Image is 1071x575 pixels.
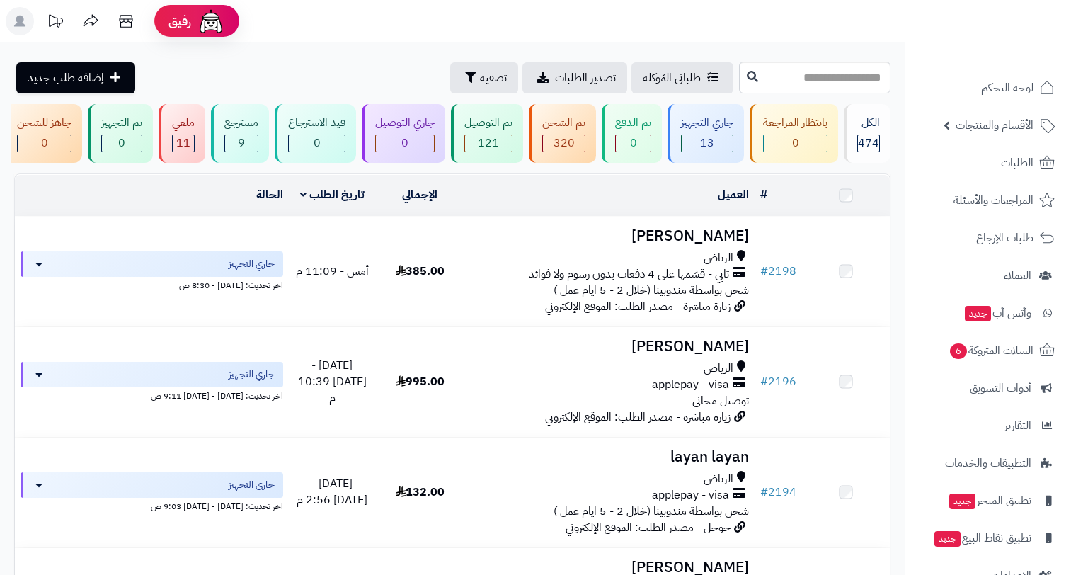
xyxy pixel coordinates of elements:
a: #2194 [760,484,796,501]
div: تم الدفع [615,115,651,131]
a: لوحة التحكم [914,71,1063,105]
h3: [PERSON_NAME] [469,338,750,355]
span: تطبيق نقاط البيع [933,528,1031,548]
span: تصدير الطلبات [555,69,616,86]
a: التقارير [914,409,1063,443]
a: بانتظار المراجعة 0 [747,104,841,163]
a: أدوات التسويق [914,371,1063,405]
a: تطبيق نقاط البيعجديد [914,521,1063,555]
span: لوحة التحكم [981,78,1033,98]
span: زيارة مباشرة - مصدر الطلب: الموقع الإلكتروني [545,298,731,315]
span: الطلبات [1001,153,1033,173]
span: 9 [238,135,245,152]
div: اخر تحديث: [DATE] - [DATE] 9:11 ص [21,387,283,402]
span: جديد [965,306,991,321]
span: وآتس آب [963,303,1031,323]
div: تم الشحن [542,115,585,131]
span: السلات المتروكة [949,341,1033,360]
span: 0 [41,135,48,152]
span: 0 [118,135,125,152]
div: 11 [173,135,194,152]
span: 385.00 [396,263,445,280]
div: مسترجع [224,115,258,131]
span: توصيل مجاني [692,392,749,409]
span: المراجعات والأسئلة [953,190,1033,210]
img: logo-2.png [975,38,1058,68]
h3: layan layan [469,449,750,465]
span: تطبيق المتجر [948,491,1031,511]
span: 121 [478,135,499,152]
span: 0 [792,135,799,152]
a: ملغي 11 [156,104,208,163]
a: طلباتي المُوكلة [631,62,733,93]
div: 0 [616,135,651,152]
span: جديد [949,494,975,509]
span: 0 [314,135,321,152]
span: 6 [950,343,967,359]
a: # [760,186,767,203]
a: مسترجع 9 [208,104,272,163]
span: جاري التجهيز [229,257,275,271]
a: وآتس آبجديد [914,296,1063,330]
span: 132.00 [396,484,445,501]
div: 0 [376,135,434,152]
div: 320 [543,135,585,152]
a: تطبيق المتجرجديد [914,484,1063,518]
div: 0 [289,135,345,152]
a: الطلبات [914,146,1063,180]
span: أدوات التسويق [970,378,1031,398]
img: ai-face.png [197,7,225,35]
div: اخر تحديث: [DATE] - [DATE] 9:03 ص [21,498,283,513]
div: 13 [682,135,733,152]
a: جاري التوصيل 0 [359,104,448,163]
a: الحالة [256,186,283,203]
a: السلات المتروكة6 [914,334,1063,368]
span: [DATE] - [DATE] 2:56 م [297,475,367,508]
span: جديد [934,531,961,547]
a: قيد الاسترجاع 0 [272,104,359,163]
span: 474 [858,135,879,152]
a: التطبيقات والخدمات [914,446,1063,480]
span: أمس - 11:09 م [296,263,369,280]
span: applepay - visa [652,487,729,503]
div: تم التجهيز [101,115,142,131]
a: المراجعات والأسئلة [914,183,1063,217]
span: تابي - قسّمها على 4 دفعات بدون رسوم ولا فوائد [529,266,729,283]
a: تم الدفع 0 [599,104,665,163]
span: طلباتي المُوكلة [643,69,701,86]
div: بانتظار المراجعة [763,115,827,131]
div: 121 [465,135,512,152]
a: العميل [718,186,749,203]
a: جاهز للشحن 0 [1,104,85,163]
span: الرياض [704,360,733,377]
span: الرياض [704,471,733,487]
div: اخر تحديث: [DATE] - 8:30 ص [21,277,283,292]
span: applepay - visa [652,377,729,393]
div: جاهز للشحن [17,115,71,131]
div: جاري التوصيل [375,115,435,131]
span: طلبات الإرجاع [976,228,1033,248]
a: الإجمالي [402,186,437,203]
span: إضافة طلب جديد [28,69,104,86]
span: زيارة مباشرة - مصدر الطلب: الموقع الإلكتروني [545,409,731,426]
span: الأقسام والمنتجات [956,115,1033,135]
span: جاري التجهيز [229,368,275,382]
span: شحن بواسطة مندوبينا (خلال 2 - 5 ايام عمل ) [554,503,749,520]
span: 0 [630,135,637,152]
span: 13 [700,135,714,152]
span: رفيق [168,13,191,30]
div: قيد الاسترجاع [288,115,345,131]
span: التطبيقات والخدمات [945,453,1031,473]
span: # [760,484,768,501]
a: تصدير الطلبات [522,62,627,93]
span: # [760,263,768,280]
a: جاري التجهيز 13 [665,104,747,163]
span: 11 [176,135,190,152]
span: شحن بواسطة مندوبينا (خلال 2 - 5 ايام عمل ) [554,282,749,299]
div: 0 [102,135,142,152]
span: التقارير [1004,416,1031,435]
span: تصفية [480,69,507,86]
a: #2198 [760,263,796,280]
a: تم التجهيز 0 [85,104,156,163]
h3: [PERSON_NAME] [469,228,750,244]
